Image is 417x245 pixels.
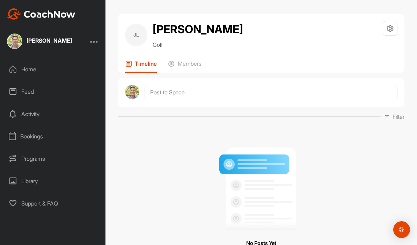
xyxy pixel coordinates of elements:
p: Timeline [135,60,157,67]
p: Members [178,60,202,67]
div: Programs [4,150,102,167]
p: Filter [393,113,404,121]
div: JL [125,24,147,46]
p: Golf [153,41,243,49]
img: CoachNow [7,8,75,20]
div: [PERSON_NAME] [27,38,72,43]
img: null result [218,142,305,230]
div: Library [4,172,102,190]
img: avatar [125,85,139,99]
div: Bookings [4,128,102,145]
div: Feed [4,83,102,100]
h2: [PERSON_NAME] [153,21,243,38]
img: square_678501af4cb2a75c47bb504469406c7f.jpg [7,34,22,49]
div: Support & FAQ [4,195,102,212]
div: Activity [4,105,102,123]
div: Open Intercom Messenger [393,221,410,238]
div: Home [4,60,102,78]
